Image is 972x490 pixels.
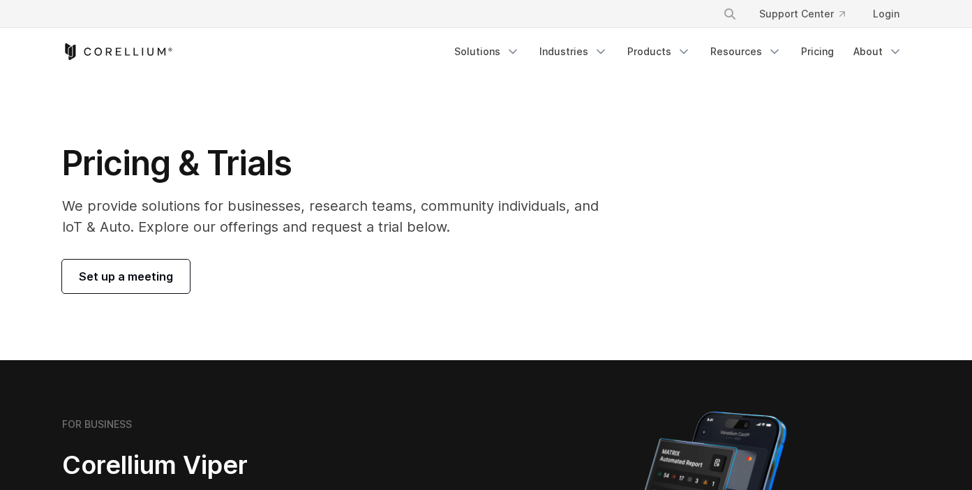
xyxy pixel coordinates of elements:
a: Support Center [748,1,856,27]
a: Login [862,1,911,27]
span: Set up a meeting [79,268,173,285]
h1: Pricing & Trials [62,142,618,184]
div: Navigation Menu [706,1,911,27]
button: Search [717,1,742,27]
a: Solutions [446,39,528,64]
a: Set up a meeting [62,260,190,293]
a: Pricing [793,39,842,64]
a: About [845,39,911,64]
a: Products [619,39,699,64]
a: Corellium Home [62,43,173,60]
p: We provide solutions for businesses, research teams, community individuals, and IoT & Auto. Explo... [62,195,618,237]
h2: Corellium Viper [62,450,419,481]
div: Navigation Menu [446,39,911,64]
a: Resources [702,39,790,64]
a: Industries [531,39,616,64]
h6: FOR BUSINESS [62,418,132,431]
